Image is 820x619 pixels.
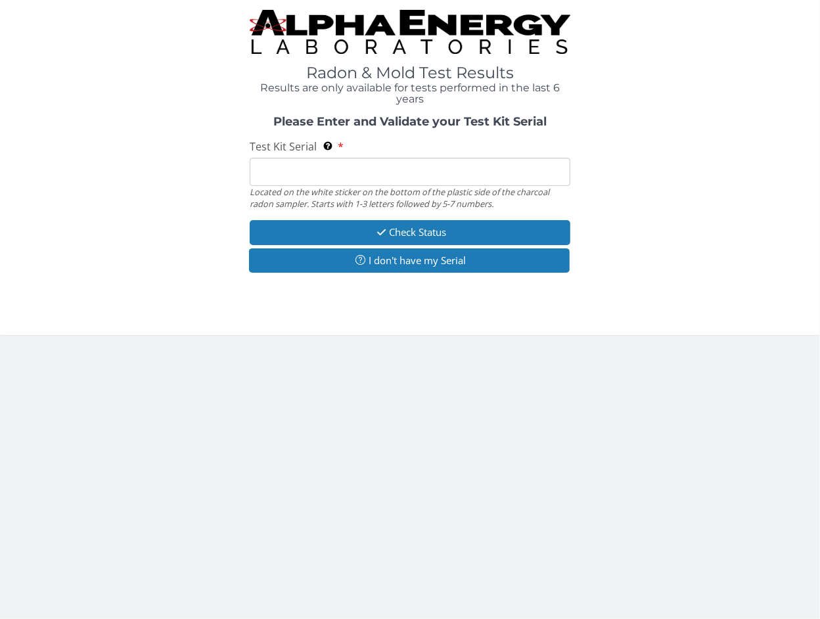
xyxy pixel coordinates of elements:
[249,248,569,273] button: I don't have my Serial
[250,82,570,105] h4: Results are only available for tests performed in the last 6 years
[250,186,570,210] div: Located on the white sticker on the bottom of the plastic side of the charcoal radon sampler. Sta...
[250,139,317,154] span: Test Kit Serial
[273,114,547,129] strong: Please Enter and Validate your Test Kit Serial
[250,10,570,54] img: TightCrop.jpg
[250,64,570,81] h1: Radon & Mold Test Results
[250,220,570,244] button: Check Status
